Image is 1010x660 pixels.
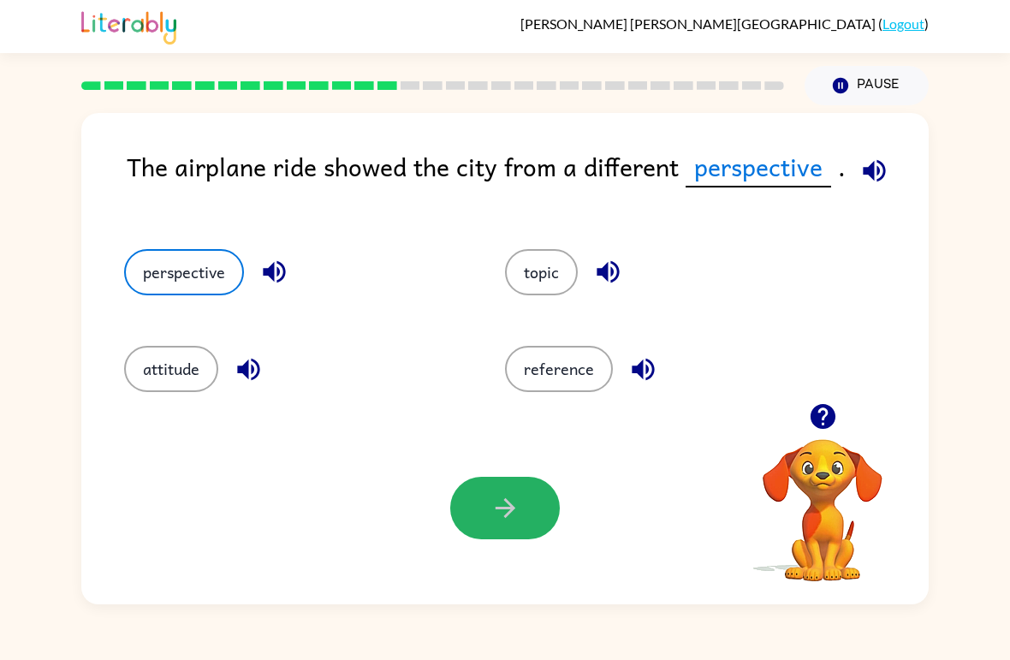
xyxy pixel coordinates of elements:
span: perspective [686,147,831,187]
img: Literably [81,7,176,45]
button: Pause [805,66,929,105]
span: [PERSON_NAME] [PERSON_NAME][GEOGRAPHIC_DATA] [520,15,878,32]
video: Your browser must support playing .mp4 files to use Literably. Please try using another browser. [737,413,908,584]
button: reference [505,346,613,392]
a: Logout [882,15,924,32]
div: ( ) [520,15,929,32]
button: attitude [124,346,218,392]
button: perspective [124,249,244,295]
button: topic [505,249,578,295]
div: The airplane ride showed the city from a different . [127,147,929,215]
